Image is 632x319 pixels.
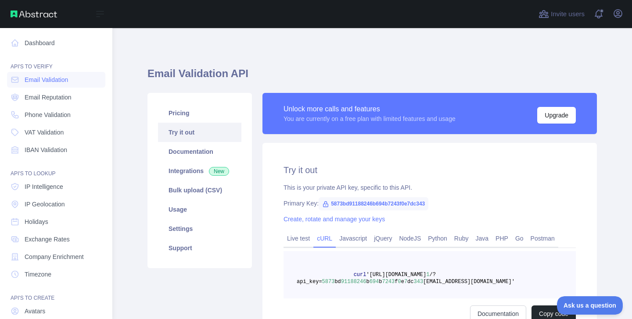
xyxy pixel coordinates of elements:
span: 5873 [322,279,335,285]
a: Settings [158,219,241,238]
span: f [395,279,398,285]
span: VAT Validation [25,128,64,137]
a: Try it out [158,123,241,142]
a: Holidays [7,214,105,230]
a: Pricing [158,103,241,123]
a: IP Intelligence [7,179,105,195]
a: Documentation [158,142,241,161]
div: API'S TO CREATE [7,284,105,301]
h1: Email Validation API [147,67,597,88]
span: Holidays [25,217,48,226]
a: Timezone [7,266,105,282]
div: You are currently on a free plan with limited features and usage [284,114,456,123]
a: Go [512,231,527,245]
a: Support [158,238,241,258]
a: Bulk upload (CSV) [158,181,241,200]
span: bd [334,279,341,285]
span: IP Intelligence [25,182,63,191]
span: 91188246 [341,279,366,285]
span: 1 [426,272,429,278]
img: Abstract API [11,11,57,18]
button: Invite users [537,7,586,21]
span: curl [354,272,366,278]
span: Email Reputation [25,93,72,102]
a: jQuery [370,231,395,245]
span: b [366,279,369,285]
span: '[URL][DOMAIN_NAME] [366,272,426,278]
a: VAT Validation [7,124,105,140]
div: Unlock more calls and features [284,104,456,114]
span: New [209,167,229,176]
iframe: Toggle Customer Support [557,296,623,315]
a: Usage [158,200,241,219]
div: API'S TO VERIFY [7,53,105,70]
a: Company Enrichment [7,249,105,265]
a: Integrations New [158,161,241,181]
span: 5873bd91188246b694b7243f0e7dc343 [319,197,428,210]
span: 7243 [382,279,395,285]
span: Company Enrichment [25,252,84,261]
span: 7 [404,279,407,285]
span: Exchange Rates [25,235,70,244]
span: IBAN Validation [25,145,67,154]
a: cURL [313,231,336,245]
a: Exchange Rates [7,231,105,247]
div: Primary Key: [284,199,576,208]
span: [EMAIL_ADDRESS][DOMAIN_NAME]' [423,279,515,285]
span: Email Validation [25,75,68,84]
a: Phone Validation [7,107,105,123]
a: NodeJS [395,231,424,245]
div: API'S TO LOOKUP [7,159,105,177]
span: e [401,279,404,285]
button: Upgrade [537,107,576,124]
a: PHP [492,231,512,245]
span: 343 [413,279,423,285]
a: Email Reputation [7,89,105,105]
a: Avatars [7,303,105,319]
a: Dashboard [7,35,105,51]
a: Email Validation [7,72,105,88]
span: Phone Validation [25,110,71,119]
span: b [379,279,382,285]
a: IBAN Validation [7,142,105,158]
span: Invite users [551,9,585,19]
div: This is your private API key, specific to this API. [284,183,576,192]
a: Python [424,231,451,245]
a: IP Geolocation [7,196,105,212]
span: dc [407,279,413,285]
a: Javascript [336,231,370,245]
span: Timezone [25,270,51,279]
span: 694 [370,279,379,285]
a: Postman [527,231,558,245]
span: Avatars [25,307,45,315]
a: Java [472,231,492,245]
a: Create, rotate and manage your keys [284,216,385,223]
a: Live test [284,231,313,245]
h2: Try it out [284,164,576,176]
span: 0 [398,279,401,285]
a: Ruby [451,231,472,245]
span: IP Geolocation [25,200,65,209]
